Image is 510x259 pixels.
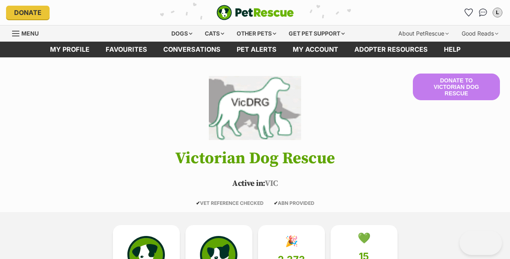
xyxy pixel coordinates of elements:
div: Get pet support [283,25,350,42]
img: chat-41dd97257d64d25036548639549fe6c8038ab92f7586957e7f3b1b290dea8141.svg [479,8,487,17]
span: Menu [21,30,39,37]
a: Menu [12,25,44,40]
a: conversations [155,42,229,57]
img: logo-e224e6f780fb5917bec1dbf3a21bbac754714ae5b6737aabdf751b685950b380.svg [216,5,294,20]
a: My account [285,42,346,57]
div: About PetRescue [393,25,454,42]
iframe: Help Scout Beacon - Open [460,231,502,255]
div: Cats [199,25,230,42]
img: Victorian Dog Rescue [209,74,301,142]
a: Help [436,42,468,57]
div: 💚 [358,232,371,244]
button: My account [491,6,504,19]
a: Favourites [98,42,155,57]
a: Donate [6,6,50,19]
icon: ✔ [196,200,200,206]
a: My profile [42,42,98,57]
a: Favourites [462,6,475,19]
span: VET REFERENCE CHECKED [196,200,264,206]
div: Dogs [166,25,198,42]
span: Active in: [232,179,265,189]
ul: Account quick links [462,6,504,19]
icon: ✔ [274,200,278,206]
a: Conversations [477,6,489,19]
div: 🎉 [285,235,298,247]
a: PetRescue [216,5,294,20]
div: Other pets [231,25,282,42]
div: Good Reads [456,25,504,42]
button: Donate to Victorian Dog Rescue [413,74,500,100]
span: ABN PROVIDED [274,200,314,206]
a: Pet alerts [229,42,285,57]
div: L [493,8,502,17]
a: Adopter resources [346,42,436,57]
